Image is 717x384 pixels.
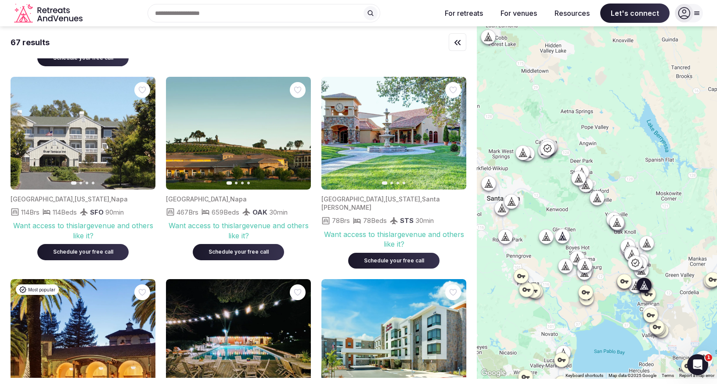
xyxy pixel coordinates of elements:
[28,287,55,293] span: Most popular
[396,182,399,184] button: Go to slide 3
[252,208,267,216] span: OAK
[37,53,129,61] a: Schedule your free call
[53,208,77,217] span: 114 Beds
[71,181,77,185] button: Go to slide 1
[566,373,603,379] button: Keyboard shortcuts
[662,373,674,378] a: Terms (opens in new tab)
[400,216,414,225] span: STS
[166,77,311,190] img: Featured image for venue
[479,367,508,379] a: Open this area in Google Maps (opens a new window)
[109,195,111,203] span: ,
[609,373,656,378] span: Map data ©2025 Google
[235,182,238,184] button: Go to slide 2
[177,208,198,217] span: 467 Brs
[403,182,405,184] button: Go to slide 4
[363,216,387,225] span: 78 Beds
[90,208,104,216] span: SFO
[269,208,288,217] span: 30 min
[247,182,250,184] button: Go to slide 4
[321,195,384,203] span: [GEOGRAPHIC_DATA]
[415,216,434,225] span: 30 min
[386,195,420,203] span: [US_STATE]
[227,181,232,185] button: Go to slide 1
[321,230,466,249] div: Want access to this large venue and others like it?
[348,255,440,264] a: Schedule your free call
[212,208,239,217] span: 659 Beds
[321,77,466,190] img: Featured image for venue
[111,195,128,203] span: Napa
[203,248,274,256] div: Schedule your free call
[420,195,422,203] span: ,
[687,354,708,375] iframe: Intercom live chat
[695,351,713,368] button: Map camera controls
[359,257,429,265] div: Schedule your free call
[48,248,118,256] div: Schedule your free call
[230,195,247,203] span: Napa
[494,4,544,23] button: For venues
[11,37,50,48] div: 67 results
[390,182,393,184] button: Go to slide 2
[384,195,386,203] span: ,
[193,247,284,255] a: Schedule your free call
[105,208,124,217] span: 90 min
[14,4,84,23] svg: Retreats and Venues company logo
[438,4,490,23] button: For retreats
[382,181,388,185] button: Go to slide 1
[86,182,88,184] button: Go to slide 3
[14,4,84,23] a: Visit the homepage
[79,182,82,184] button: Go to slide 2
[166,195,228,203] span: [GEOGRAPHIC_DATA]
[332,216,350,225] span: 78 Brs
[11,195,73,203] span: [GEOGRAPHIC_DATA]
[241,182,244,184] button: Go to slide 3
[37,247,129,255] a: Schedule your free call
[166,221,311,240] div: Want access to this large venue and others like it?
[73,195,75,203] span: ,
[11,77,155,190] img: Featured image for venue
[600,4,670,23] span: Let's connect
[11,221,155,240] div: Want access to this large venue and others like it?
[228,195,230,203] span: ,
[92,182,94,184] button: Go to slide 4
[705,354,712,361] span: 1
[75,195,109,203] span: [US_STATE]
[679,373,714,378] a: Report a map error
[479,367,508,379] img: Google
[548,4,597,23] button: Resources
[21,208,40,217] span: 114 Brs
